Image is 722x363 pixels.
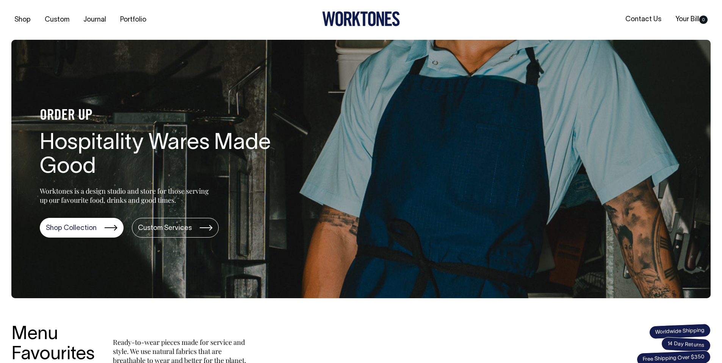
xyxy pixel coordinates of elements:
a: Custom [42,14,72,26]
a: Contact Us [622,13,664,26]
a: Shop [11,14,34,26]
a: Shop Collection [40,218,124,238]
h1: Hospitality Wares Made Good [40,131,282,180]
h4: ORDER UP [40,108,282,124]
p: Worktones is a design studio and store for those serving up our favourite food, drinks and good t... [40,186,212,205]
a: Your Bill0 [672,13,711,26]
a: Portfolio [117,14,149,26]
span: 0 [699,16,708,24]
a: Custom Services [132,218,219,238]
a: Journal [80,14,109,26]
span: 14 Day Returns [661,337,711,353]
span: Worldwide Shipping [649,323,711,339]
